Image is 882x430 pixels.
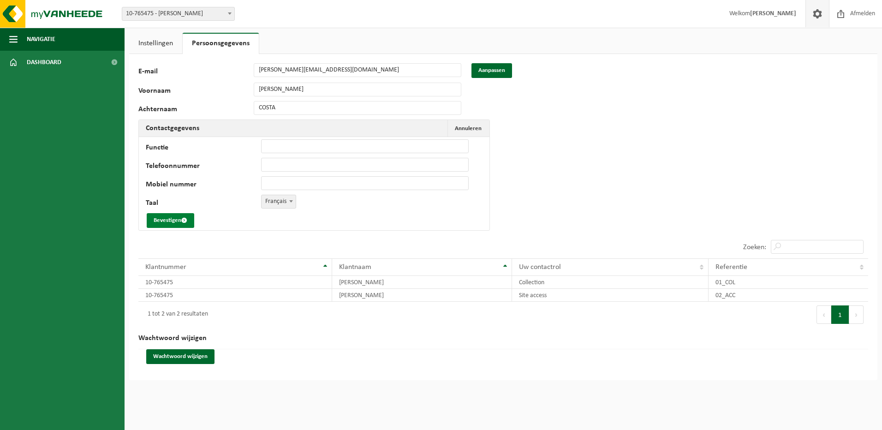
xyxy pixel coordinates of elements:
label: Mobiel nummer [146,181,261,190]
span: Uw contactrol [519,263,561,271]
button: Previous [816,305,831,324]
button: 1 [831,305,849,324]
label: Voornaam [138,87,254,96]
span: Annuleren [455,125,482,131]
a: Persoonsgegevens [183,33,259,54]
label: Functie [146,144,261,153]
label: Telefoonnummer [146,162,261,172]
h2: Contactgegevens [139,120,206,137]
span: Klantnaam [339,263,371,271]
td: Collection [512,276,709,289]
td: [PERSON_NAME] [332,276,512,289]
span: 10-765475 - HESBAYE FROST - GEER [122,7,234,20]
span: Français [262,195,296,208]
button: Bevestigen [147,213,194,228]
h2: Wachtwoord wijzigen [138,328,868,349]
button: Next [849,305,864,324]
span: 10-765475 - HESBAYE FROST - GEER [122,7,235,21]
td: Site access [512,289,709,302]
button: Annuleren [447,120,489,137]
a: Instellingen [129,33,182,54]
span: Navigatie [27,28,55,51]
td: 10-765475 [138,289,332,302]
div: 1 tot 2 van 2 resultaten [143,306,208,323]
label: E-mail [138,68,254,78]
button: Aanpassen [471,63,512,78]
label: Zoeken: [743,244,766,251]
button: Wachtwoord wijzigen [146,349,215,364]
td: 10-765475 [138,276,332,289]
span: Referentie [715,263,747,271]
label: Achternaam [138,106,254,115]
td: 02_ACC [709,289,868,302]
strong: [PERSON_NAME] [750,10,796,17]
td: [PERSON_NAME] [332,289,512,302]
input: E-mail [254,63,461,77]
span: Klantnummer [145,263,186,271]
span: Dashboard [27,51,61,74]
label: Taal [146,199,261,209]
td: 01_COL [709,276,868,289]
span: Français [261,195,296,209]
